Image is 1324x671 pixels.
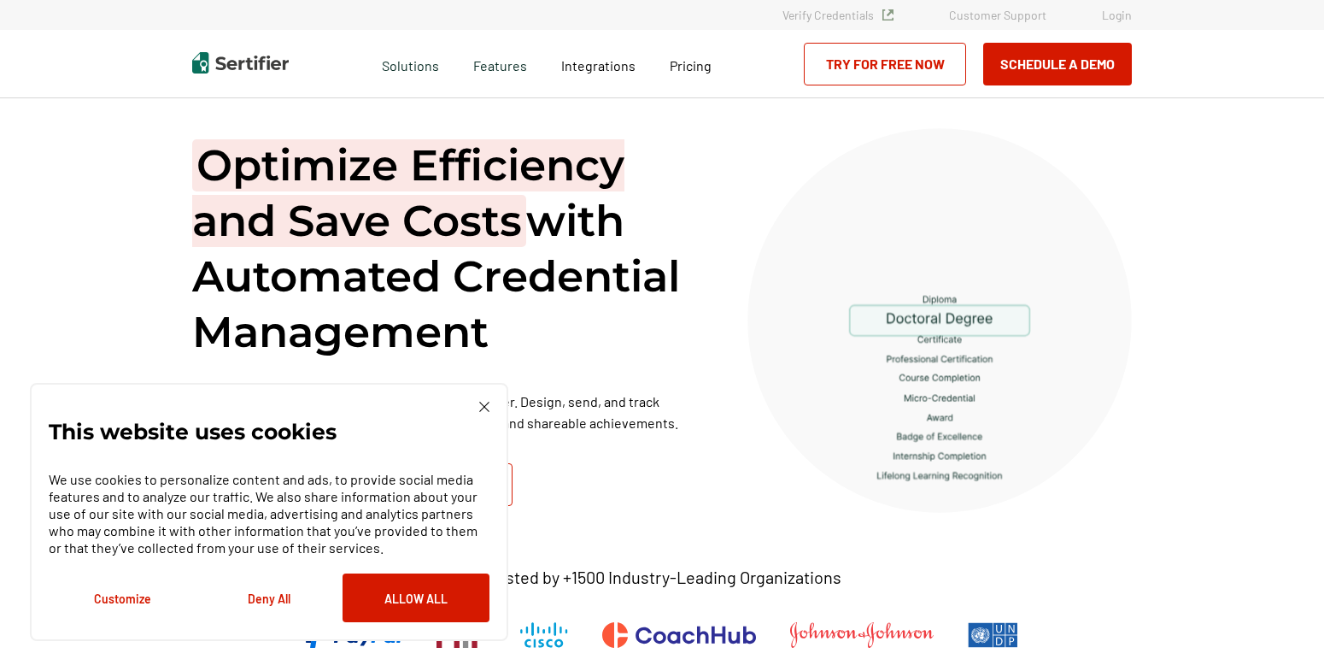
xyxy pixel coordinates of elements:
[479,402,489,412] img: Cookie Popup Close
[49,471,489,556] p: We use cookies to personalize content and ads, to provide social media features and to analyze ou...
[192,52,289,74] img: Sertifier | Digital Credentialing Platform
[790,622,934,648] img: Johnson & Johnson
[520,622,568,648] img: Cisco
[804,43,966,85] a: Try for Free Now
[49,574,196,622] button: Customize
[602,622,756,648] img: CoachHub
[670,53,712,74] a: Pricing
[482,567,841,588] p: Trusted by +1500 Industry-Leading Organizations
[382,53,439,74] span: Solutions
[192,139,624,247] span: Optimize Efficiency and Save Costs
[561,57,636,74] span: Integrations
[196,574,343,622] button: Deny All
[343,574,489,622] button: Allow All
[782,8,893,22] a: Verify Credentials
[1102,8,1132,22] a: Login
[882,9,893,21] img: Verified
[983,43,1132,85] button: Schedule a Demo
[561,53,636,74] a: Integrations
[49,423,337,440] p: This website uses cookies
[670,57,712,74] span: Pricing
[949,8,1046,22] a: Customer Support
[473,53,527,74] span: Features
[1239,589,1324,671] iframe: Chat Widget
[192,138,705,360] h1: with Automated Credential Management
[968,622,1018,648] img: UNDP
